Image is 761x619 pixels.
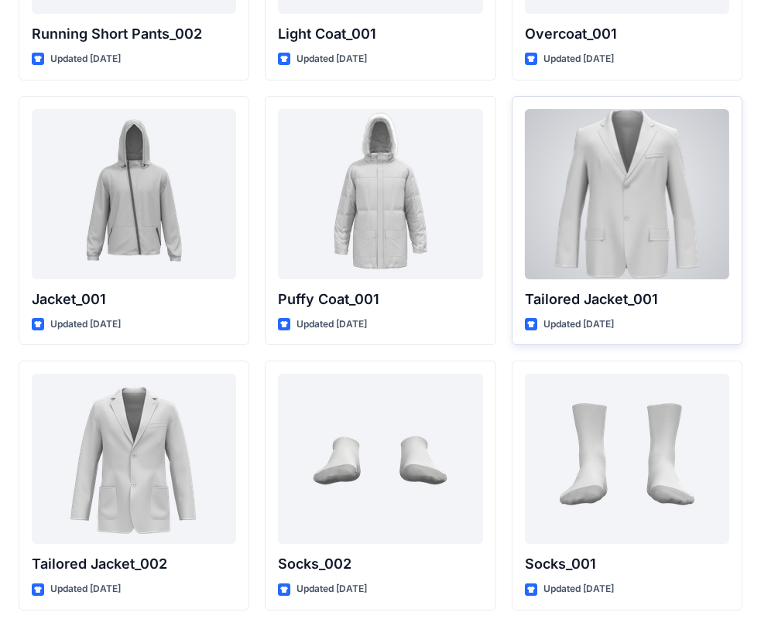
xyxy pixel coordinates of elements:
p: Updated [DATE] [50,51,121,67]
p: Updated [DATE] [297,581,367,597]
a: Tailored Jacket_002 [32,374,236,544]
p: Updated [DATE] [50,581,121,597]
p: Socks_001 [525,553,729,575]
p: Overcoat_001 [525,23,729,45]
a: Tailored Jacket_001 [525,109,729,279]
p: Running Short Pants_002 [32,23,236,45]
p: Updated [DATE] [297,51,367,67]
p: Jacket_001 [32,289,236,310]
p: Puffy Coat_001 [278,289,482,310]
a: Jacket_001 [32,109,236,279]
p: Light Coat_001 [278,23,482,45]
a: Socks_002 [278,374,482,544]
p: Tailored Jacket_002 [32,553,236,575]
p: Updated [DATE] [543,51,614,67]
p: Updated [DATE] [543,316,614,333]
p: Socks_002 [278,553,482,575]
a: Socks_001 [525,374,729,544]
p: Updated [DATE] [297,316,367,333]
p: Updated [DATE] [50,316,121,333]
p: Tailored Jacket_001 [525,289,729,310]
a: Puffy Coat_001 [278,109,482,279]
p: Updated [DATE] [543,581,614,597]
